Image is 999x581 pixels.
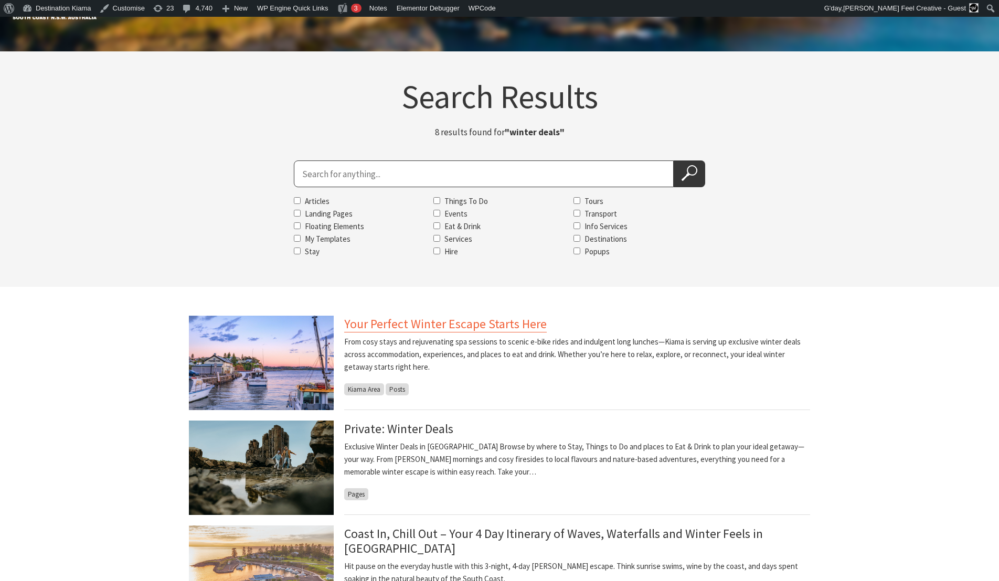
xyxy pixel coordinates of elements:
[386,383,409,395] span: Posts
[444,209,467,219] label: Events
[368,125,631,139] p: 8 results found for
[584,221,628,231] label: Info Services
[344,336,810,373] p: From cosy stays and rejuvenating spa sessions to scenic e-bike rides and indulgent long lunches—K...
[305,196,330,206] label: Articles
[344,525,763,556] a: Coast In, Chill Out – Your 4 Day Itinerary of Waves, Waterfalls and Winter Feels in [GEOGRAPHIC_D...
[344,440,810,478] p: Exclusive Winter Deals in [GEOGRAPHIC_DATA] Browse by where to Stay, Things to Do and places to E...
[584,234,627,244] label: Destinations
[444,196,488,206] label: Things To Do
[305,209,353,219] label: Landing Pages
[344,421,453,437] a: Private: Winter Deals
[505,126,565,138] strong: "winter deals"
[344,488,368,500] span: Pages
[305,221,364,231] label: Floating Elements
[584,196,603,206] label: Tours
[584,246,610,256] label: Popups
[444,221,481,231] label: Eat & Drink
[305,246,320,256] label: Stay
[444,234,472,244] label: Services
[344,316,547,332] a: Your Perfect Winter Escape Starts Here
[354,4,358,12] span: 3
[189,80,810,113] h1: Search Results
[843,4,966,12] span: [PERSON_NAME] Feel Creative - Guest
[584,209,617,219] label: Transport
[444,246,458,256] label: Hire
[305,234,350,244] label: My Templates
[344,383,384,395] span: Kiama Area
[294,160,674,187] input: Search for:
